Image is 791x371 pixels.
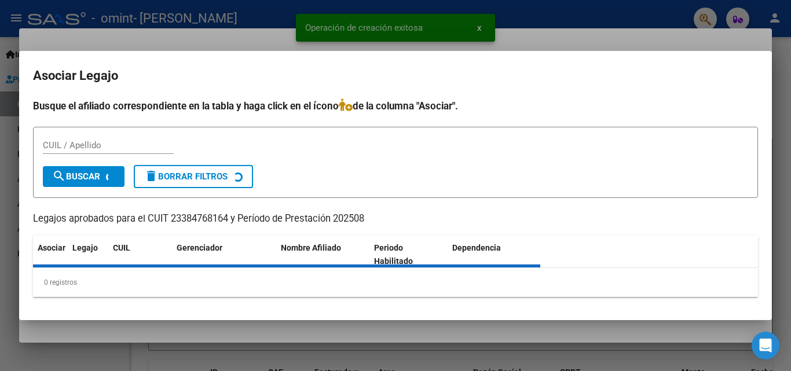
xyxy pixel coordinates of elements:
[144,169,158,183] mat-icon: delete
[33,236,68,274] datatable-header-cell: Asociar
[113,243,130,252] span: CUIL
[177,243,222,252] span: Gerenciador
[144,171,228,182] span: Borrar Filtros
[276,236,369,274] datatable-header-cell: Nombre Afiliado
[452,243,501,252] span: Dependencia
[172,236,276,274] datatable-header-cell: Gerenciador
[108,236,172,274] datatable-header-cell: CUIL
[134,165,253,188] button: Borrar Filtros
[374,243,413,266] span: Periodo Habilitado
[33,65,758,87] h2: Asociar Legajo
[68,236,108,274] datatable-header-cell: Legajo
[752,332,779,359] div: Open Intercom Messenger
[43,166,124,187] button: Buscar
[281,243,341,252] span: Nombre Afiliado
[369,236,448,274] datatable-header-cell: Periodo Habilitado
[38,243,65,252] span: Asociar
[72,243,98,252] span: Legajo
[33,268,758,297] div: 0 registros
[52,171,100,182] span: Buscar
[52,169,66,183] mat-icon: search
[448,236,541,274] datatable-header-cell: Dependencia
[33,212,758,226] p: Legajos aprobados para el CUIT 23384768164 y Período de Prestación 202508
[33,98,758,113] h4: Busque el afiliado correspondiente en la tabla y haga click en el ícono de la columna "Asociar".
